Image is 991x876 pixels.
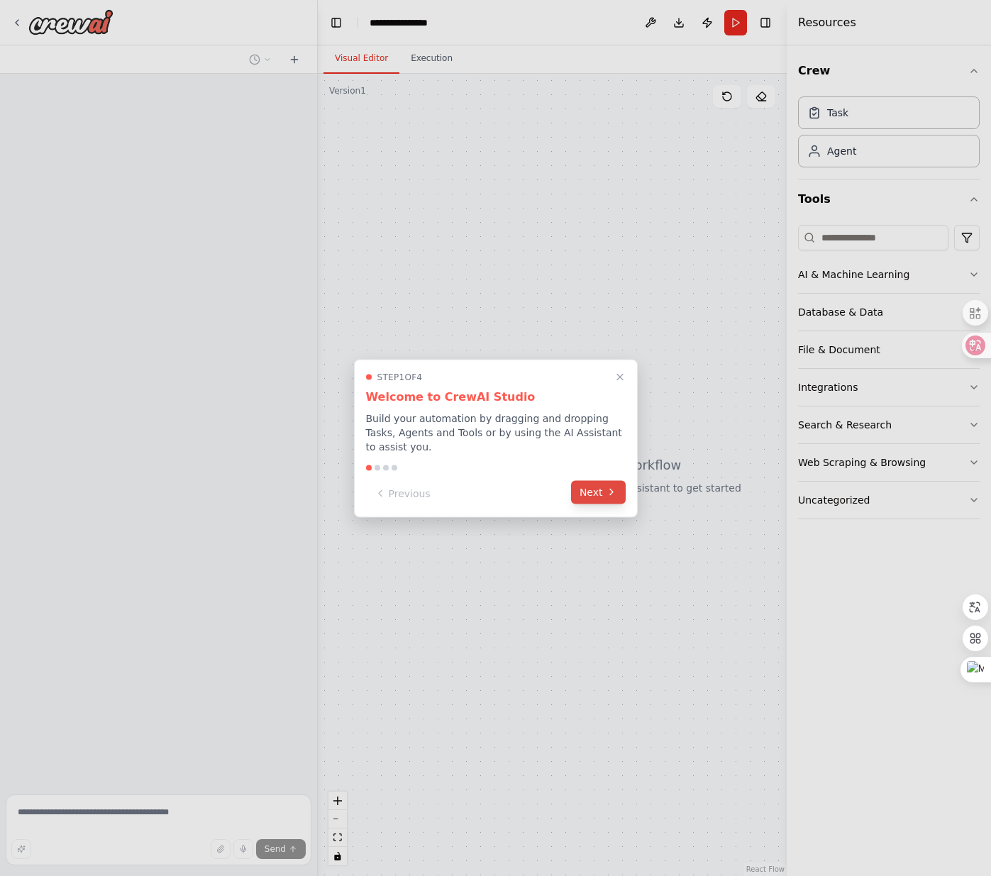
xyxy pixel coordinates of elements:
h3: Welcome to CrewAI Studio [366,388,626,405]
button: Hide left sidebar [326,13,346,33]
button: Next [571,480,626,504]
span: Step 1 of 4 [377,371,423,382]
p: Build your automation by dragging and dropping Tasks, Agents and Tools or by using the AI Assista... [366,411,626,453]
button: Close walkthrough [611,368,629,385]
button: Previous [366,482,439,505]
